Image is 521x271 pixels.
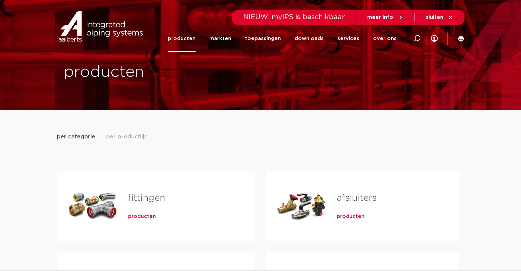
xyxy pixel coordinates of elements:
[373,25,397,52] a: over ons
[337,213,364,220] a: producten
[367,15,393,20] span: meer info
[426,14,454,21] a: sluiten
[209,25,231,52] a: markten
[168,25,397,52] nav: Menu
[64,61,257,83] h1: producten
[245,25,281,52] a: toepassingen
[106,133,148,141] span: per productlijn
[128,194,165,202] a: fittingen
[128,213,156,220] a: producten
[426,15,443,20] span: sluiten
[168,25,196,52] a: producten
[337,25,359,52] a: services
[295,25,324,52] a: downloads
[243,14,345,21] span: NIEUW: myIPS is beschikbaar
[367,14,404,21] a: meer info
[57,133,95,141] span: per categorie
[337,194,377,202] a: afsluiters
